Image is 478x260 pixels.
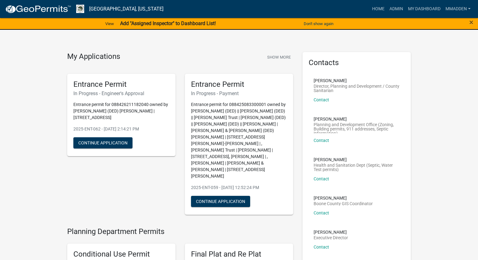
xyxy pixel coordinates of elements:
[73,126,169,132] p: 2025-ENT-062 - [DATE] 2:14:21 PM
[67,52,120,61] h4: My Applications
[73,250,169,259] h5: Conditional Use Permit
[314,157,400,162] p: [PERSON_NAME]
[191,90,287,96] h6: In Progress - Payment
[120,20,216,26] strong: Add "Assigned Inspector" to Dashboard List!
[191,101,287,179] p: Entrance permit for 088425083300001 owned by [PERSON_NAME] (DED) || [PERSON_NAME] (DED) || [PERSO...
[191,80,287,89] h5: Entrance Permit
[406,3,443,15] a: My Dashboard
[301,19,336,29] button: Don't show again
[265,52,293,62] button: Show More
[309,58,405,67] h5: Contacts
[314,97,329,102] a: Contact
[67,227,293,236] h4: Planning Department Permits
[314,230,348,234] p: [PERSON_NAME]
[76,5,84,13] img: Boone County, Iowa
[314,117,400,121] p: [PERSON_NAME]
[73,80,169,89] h5: Entrance Permit
[103,19,116,29] a: View
[314,138,329,143] a: Contact
[314,236,348,240] p: Executive Director
[73,101,169,121] p: Entrance permit for 088426211182040 owned by [PERSON_NAME] (DED) [PERSON_NAME] | [STREET_ADDRESS]
[314,163,400,172] p: Health and Sanitation Dept (Septic, Water Test permits)
[73,90,169,96] h6: In Progress - Engineer's Approval
[314,122,400,133] p: Planning and Development Office (Zoning, Building permits, 911 addresses, Septic information)
[370,3,387,15] a: Home
[314,176,329,181] a: Contact
[314,196,373,200] p: [PERSON_NAME]
[314,201,373,206] p: Boone County GIS Coordinator
[469,19,473,26] button: Close
[191,196,250,207] button: Continue Application
[314,84,400,93] p: Director, Planning and Development / County Sanitarian
[443,3,473,15] a: mmadden
[191,184,287,191] p: 2025-ENT-059 - [DATE] 12:52:24 PM
[314,78,400,83] p: [PERSON_NAME]
[89,4,163,14] a: [GEOGRAPHIC_DATA], [US_STATE]
[73,137,133,148] button: Continue Application
[469,18,473,27] span: ×
[387,3,406,15] a: Admin
[314,245,329,249] a: Contact
[314,210,329,215] a: Contact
